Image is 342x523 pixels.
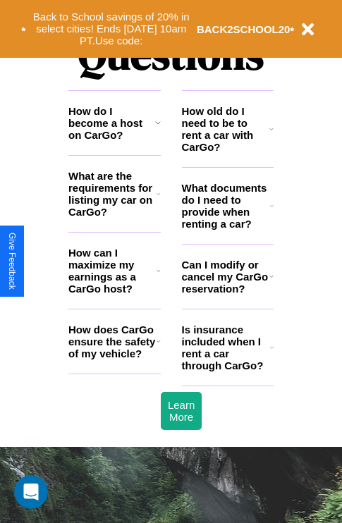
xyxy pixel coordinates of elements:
b: BACK2SCHOOL20 [197,23,291,35]
h3: Can I modify or cancel my CarGo reservation? [182,259,269,295]
h3: What are the requirements for listing my car on CarGo? [68,170,157,218]
h3: What documents do I need to provide when renting a car? [182,182,271,230]
button: Back to School savings of 20% in select cities! Ends [DATE] 10am PT.Use code: [26,7,197,51]
h3: Is insurance included when I rent a car through CarGo? [182,324,270,371]
h3: How do I become a host on CarGo? [68,105,155,141]
h3: How old do I need to be to rent a car with CarGo? [182,105,270,153]
button: Learn More [161,392,202,430]
div: Give Feedback [7,233,17,290]
h3: How can I maximize my earnings as a CarGo host? [68,247,157,295]
h3: How does CarGo ensure the safety of my vehicle? [68,324,157,359]
iframe: Intercom live chat [14,475,48,509]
